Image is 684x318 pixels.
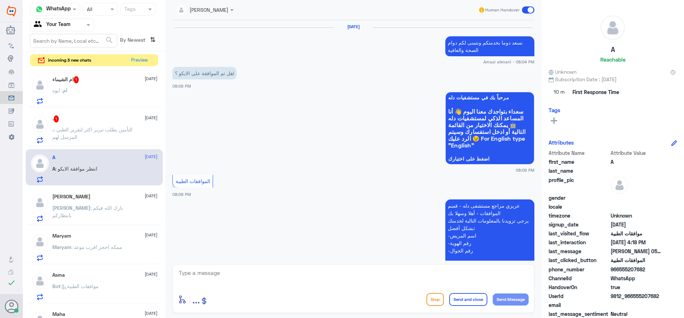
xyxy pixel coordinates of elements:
span: Amaal alknani - 08:04 PM [483,59,534,65]
span: null [611,194,662,202]
span: timezone [549,212,609,219]
span: ChannelId [549,275,609,282]
button: ... [192,291,200,307]
span: : ايوه [52,87,63,93]
h6: [DATE] [334,24,373,29]
img: defaultAdmin.png [31,76,49,94]
span: 2025-09-30T13:18:21.975Z [611,239,662,246]
img: defaultAdmin.png [31,155,49,172]
span: [DATE] [145,193,157,199]
p: 29/9/2025, 8:04 PM [445,36,534,56]
img: whatsapp.png [34,4,45,15]
input: Search by Name, Local etc… [30,34,117,47]
span: last_message [549,247,609,255]
img: defaultAdmin.png [31,233,49,251]
span: سعداء بتواجدك معنا اليوم 👋 أنا المساعد الذكي لمستشفيات دله 🤖 يمكنك الاختيار من القائمة التالية أو... [448,108,532,148]
span: [DATE] [145,271,157,277]
span: [DATE] [145,153,157,160]
img: defaultAdmin.png [601,16,625,40]
span: gender [549,194,609,202]
span: 9812_966555207682 [611,292,662,300]
h5: Maha [52,311,65,317]
span: [DATE] [145,75,157,82]
span: ام [63,87,67,93]
span: 2025-09-28T17:50:58.674Z [611,221,662,228]
img: Widebot Logo [7,5,16,17]
span: last_interaction [549,239,609,246]
span: : موافقات الطبية [61,283,99,289]
span: 08:09 PM [172,84,191,88]
div: Tags [123,5,136,14]
span: Subscription Date : [DATE] [549,75,677,83]
span: last_message_sentiment [549,310,609,318]
span: Attribute Value [611,149,662,157]
span: By Newest [117,34,147,48]
img: yourTeam.svg [34,20,45,30]
span: signup_date [549,221,609,228]
span: [PERSON_NAME] [52,205,90,211]
span: phone_number [549,266,609,273]
img: defaultAdmin.png [31,272,49,290]
span: first_name [549,158,609,166]
span: 0 [611,310,662,318]
h6: Attributes [549,139,574,146]
span: First Response Time [572,88,619,96]
span: Unknown [549,68,576,75]
span: locale [549,203,609,210]
span: last_name [549,167,609,174]
span: Bot [52,283,61,289]
span: ... [192,293,200,306]
span: . [52,126,54,132]
span: Human Handover [485,7,519,13]
button: Send Message [493,293,529,306]
span: null [611,301,662,309]
span: عبدالله عبدالرحمن المخيزيم هوية 1005239171 0555207682 [611,247,662,255]
button: search [105,35,114,46]
h5: A [52,155,55,161]
span: last_clicked_button [549,256,609,264]
span: مرحباً بك في مستشفيات دله [448,95,532,100]
span: last_visited_flow [549,230,609,237]
span: A [52,166,55,172]
img: defaultAdmin.png [611,176,628,194]
h6: Reachable [600,56,626,63]
span: : ممكه احجز اقرب موعد [71,244,122,250]
span: Unknown [611,212,662,219]
span: : انتظر موافقة الايكو [55,166,97,172]
i: check [7,278,16,287]
span: 08:09 PM [516,167,534,173]
h6: Tags [549,107,560,113]
h5: Maryam [52,233,71,239]
h5: . [52,115,59,122]
button: Send and close [449,293,487,306]
span: true [611,283,662,291]
span: UserId [549,292,609,300]
span: : التأمين يطلب تبرير اكثر لتقرير الطبي المرسل لهم [52,126,133,140]
span: email [549,301,609,309]
span: incoming 3 new chats [48,57,91,63]
span: Attribute Name [549,149,609,157]
img: defaultAdmin.png [31,115,49,133]
span: null [611,203,662,210]
button: Drop [426,293,444,306]
button: Preview [128,54,151,66]
i: ⇅ [150,34,156,46]
p: 29/9/2025, 8:09 PM [172,67,237,79]
img: defaultAdmin.png [31,194,49,212]
span: 1 [74,76,79,83]
span: [DATE] [145,232,157,238]
h5: ام الشيماء [52,76,79,83]
span: search [105,36,114,45]
span: الموافقات الطبية [176,178,210,184]
span: profile_pic [549,176,609,193]
span: الموافقات الطبية [611,256,662,264]
h5: Asma [52,272,65,278]
span: اضغط على اختيارك [448,156,532,162]
span: [DATE] [145,310,157,317]
span: HandoverOn [549,283,609,291]
button: Avatar [5,299,18,313]
h5: A [611,46,615,54]
span: 10 m [549,86,570,99]
span: 1 [54,115,59,122]
span: موافقات الطبية [611,230,662,237]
